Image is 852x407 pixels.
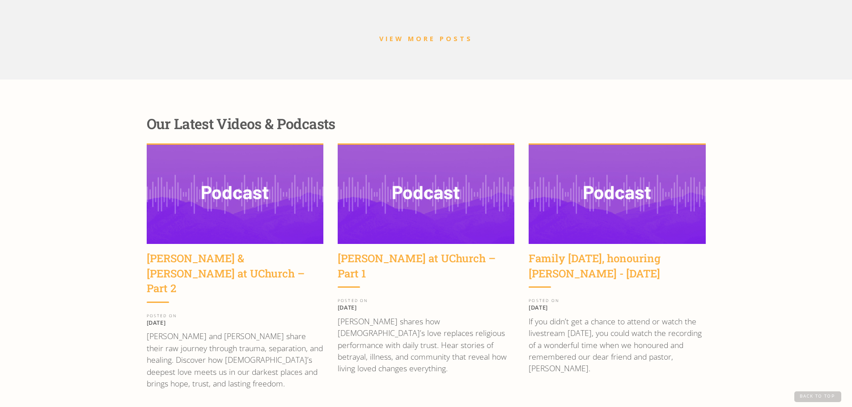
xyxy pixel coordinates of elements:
div: [PERSON_NAME] at UChurch – Part 1 [338,251,514,281]
p: [PERSON_NAME] and [PERSON_NAME] share their raw journey through trauma, separation, and healing. ... [147,330,323,389]
p: [DATE] [338,304,514,311]
p: If you didn’t get a chance to attend or watch the livestream [DATE], you could watch the recordin... [529,315,705,374]
div: Our Latest Videos & Podcasts [147,115,706,132]
p: [PERSON_NAME] shares how [DEMOGRAPHIC_DATA]’s love replaces religious performance with daily trus... [338,315,514,374]
img: Family Sunday, honouring Jen Reding - June 9, 2024 [529,145,705,244]
a: [PERSON_NAME] & [PERSON_NAME] at UChurch – Part 2 [147,251,323,302]
div: POSTED ON [529,299,705,303]
img: Wayne Jacobsen at UChurch – Part 1 [338,145,514,244]
div: [PERSON_NAME] & [PERSON_NAME] at UChurch – Part 2 [147,251,323,296]
a: Back to Top [794,391,842,402]
p: [DATE] [147,319,323,326]
div: Family [DATE], honouring [PERSON_NAME] - [DATE] [529,251,705,281]
img: Wayne & Sara Jacobsen at UChurch – Part 2 [147,145,323,244]
div: POSTED ON [147,314,323,318]
a: [PERSON_NAME] at UChurch – Part 1 [338,251,514,286]
div: POSTED ON [338,299,514,303]
a: VIEW MORE POSTS [379,34,473,43]
a: Family [DATE], honouring [PERSON_NAME] - [DATE] [529,251,705,286]
p: [DATE] [529,304,705,311]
